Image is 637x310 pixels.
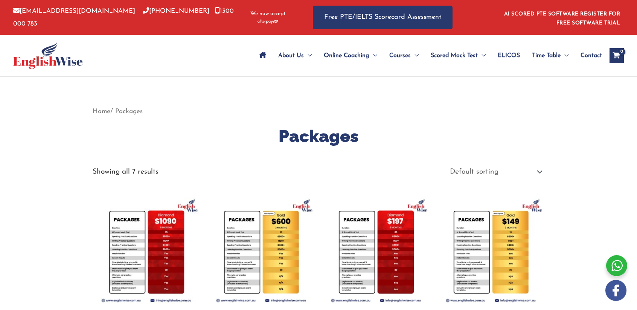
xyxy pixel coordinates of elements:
a: Home [93,108,110,115]
aside: Header Widget 1 [500,5,624,30]
nav: Breadcrumb [93,105,544,118]
span: Menu Toggle [561,42,568,69]
span: Scored Mock Test [431,42,478,69]
a: Free PTE/IELTS Scorecard Assessment [313,6,453,29]
h1: Packages [93,124,544,148]
img: cropped-ew-logo [13,42,83,69]
img: white-facebook.png [605,280,626,301]
span: Menu Toggle [369,42,377,69]
nav: Site Navigation: Main Menu [253,42,602,69]
a: CoursesMenu Toggle [383,42,425,69]
a: Time TableMenu Toggle [526,42,575,69]
a: AI SCORED PTE SOFTWARE REGISTER FOR FREE SOFTWARE TRIAL [504,11,620,26]
img: Afterpay-Logo [258,20,278,24]
span: Online Coaching [324,42,369,69]
select: Shop order [444,165,544,179]
a: [PHONE_NUMBER] [143,8,209,14]
img: Mock Test Gold [437,197,544,304]
img: Mock Test Diamond [322,197,430,304]
span: Courses [389,42,411,69]
span: Menu Toggle [411,42,419,69]
span: Contact [581,42,602,69]
span: About Us [278,42,304,69]
a: ELICOS [492,42,526,69]
a: Contact [575,42,602,69]
img: Diamond Package [93,197,200,304]
a: Online CoachingMenu Toggle [318,42,383,69]
span: Menu Toggle [478,42,486,69]
a: View Shopping Cart, empty [610,48,624,63]
a: 1300 000 783 [13,8,234,27]
span: We now accept [250,10,285,18]
a: [EMAIL_ADDRESS][DOMAIN_NAME] [13,8,135,14]
img: Gold Package [207,197,315,304]
span: ELICOS [498,42,520,69]
p: Showing all 7 results [93,168,158,175]
span: Menu Toggle [304,42,312,69]
a: About UsMenu Toggle [272,42,318,69]
a: Scored Mock TestMenu Toggle [425,42,492,69]
span: Time Table [532,42,561,69]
